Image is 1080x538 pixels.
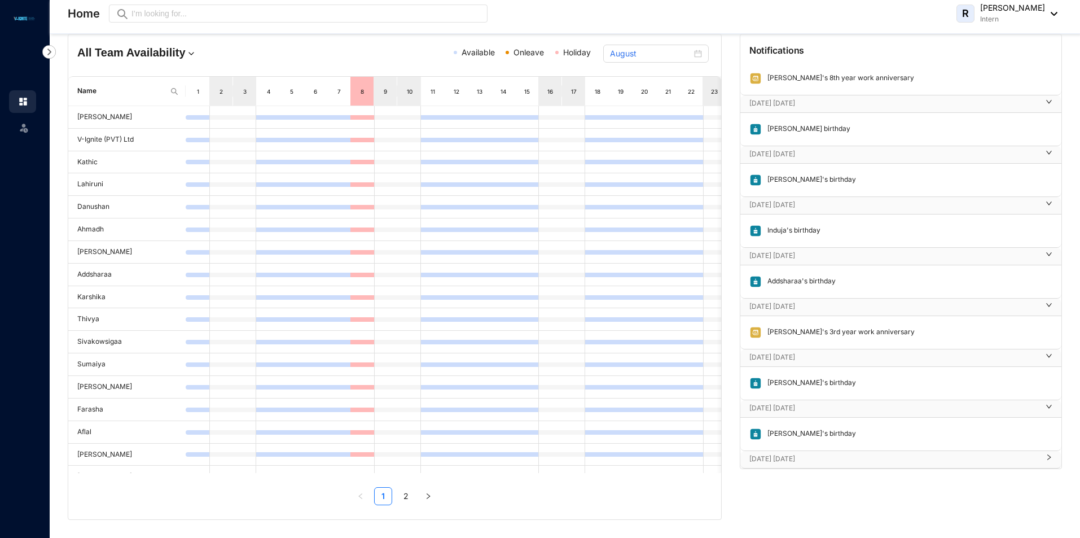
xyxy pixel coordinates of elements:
[513,47,544,57] span: Onleave
[68,399,186,421] td: Farasha
[68,421,186,444] td: Aflal
[740,95,1061,112] div: [DATE] [DATE]
[980,14,1045,25] p: Intern
[194,86,203,97] div: 1
[1046,458,1052,461] span: right
[18,97,28,107] img: home.c6720e0a13eba0172344.svg
[11,15,37,22] img: logo
[186,48,197,59] img: dropdown.780994ddfa97fca24b89f58b1de131fa.svg
[419,487,437,505] li: Next Page
[610,47,692,60] input: Select month
[762,174,856,186] p: [PERSON_NAME]'s birthday
[749,98,1039,109] p: [DATE] [DATE]
[1046,204,1052,207] span: right
[419,487,437,505] button: right
[118,10,126,18] span: eye
[116,7,129,20] div: Preview
[462,47,495,57] span: Available
[762,225,820,237] p: Induja's birthday
[381,86,390,97] div: 9
[68,6,100,21] p: Home
[352,487,370,505] li: Previous Page
[749,275,762,288] img: birthday.63217d55a54455b51415ef6ca9a78895.svg
[749,377,762,390] img: birthday.63217d55a54455b51415ef6ca9a78895.svg
[1046,255,1052,257] span: right
[397,488,414,505] a: 2
[374,487,392,505] li: 1
[68,173,186,196] td: Lahiruni
[762,72,914,85] p: [PERSON_NAME]'s 8th year work anniversary
[593,86,602,97] div: 18
[749,123,762,135] img: birthday.63217d55a54455b51415ef6ca9a78895.svg
[616,86,625,97] div: 19
[749,174,762,186] img: birthday.63217d55a54455b51415ef6ca9a78895.svg
[68,196,186,218] td: Danushan
[428,86,437,97] div: 11
[740,197,1061,214] div: [DATE] [DATE]
[18,122,29,133] img: leave-unselected.2934df6273408c3f84d9.svg
[425,493,432,500] span: right
[762,123,850,135] p: [PERSON_NAME] birthday
[749,199,1039,211] p: [DATE] [DATE]
[240,86,249,97] div: 3
[762,326,915,339] p: [PERSON_NAME]'s 3rd year work anniversary
[1046,103,1052,105] span: right
[68,151,186,174] td: Kathic
[740,299,1061,316] div: [DATE] [DATE]
[77,45,288,60] h4: All Team Availability
[1046,306,1052,308] span: right
[1045,12,1057,16] img: dropdown-black.8e83cc76930a90b1a4fdb6d089b7bf3a.svg
[68,241,186,264] td: [PERSON_NAME]
[397,487,415,505] li: 2
[375,488,392,505] a: 1
[77,86,165,97] span: Name
[357,493,364,500] span: left
[68,308,186,331] td: Thivya
[687,86,696,97] div: 22
[264,86,273,97] div: 4
[710,86,719,97] div: 23
[287,86,296,97] div: 5
[9,90,36,113] li: Home
[740,400,1061,417] div: [DATE] [DATE]
[740,146,1061,163] div: [DATE] [DATE]
[68,129,186,151] td: V-Ignite (PVT) Ltd
[762,428,856,440] p: [PERSON_NAME]'s birthday
[68,466,186,488] td: [PERSON_NAME]
[749,453,1039,465] p: [DATE] [DATE]
[569,86,578,97] div: 17
[68,106,186,129] td: [PERSON_NAME]
[358,86,367,97] div: 8
[1046,408,1052,410] span: right
[640,86,649,97] div: 20
[749,43,805,57] p: Notifications
[563,47,591,57] span: Holiday
[749,352,1039,363] p: [DATE] [DATE]
[352,487,370,505] button: left
[749,148,1039,160] p: [DATE] [DATE]
[68,444,186,466] td: [PERSON_NAME]
[740,248,1061,265] div: [DATE] [DATE]
[68,264,186,286] td: Addsharaa
[217,86,226,97] div: 2
[523,86,532,97] div: 15
[311,86,320,97] div: 6
[664,86,673,97] div: 21
[68,331,186,353] td: Sivakowsigaa
[1046,357,1052,359] span: right
[749,225,762,237] img: birthday.63217d55a54455b51415ef6ca9a78895.svg
[68,376,186,399] td: [PERSON_NAME]
[475,86,484,97] div: 13
[740,451,1061,468] div: [DATE] [DATE]
[546,86,555,97] div: 16
[42,45,56,59] img: nav-icon-right.af6afadce00d159da59955279c43614e.svg
[499,86,508,97] div: 14
[980,2,1045,14] p: [PERSON_NAME]
[68,353,186,376] td: Sumaiya
[749,250,1039,261] p: [DATE] [DATE]
[68,286,186,309] td: Karshika
[762,275,836,288] p: Addsharaa's birthday
[405,86,414,97] div: 10
[749,403,1039,414] p: [DATE] [DATE]
[749,326,762,339] img: anniversary.d4fa1ee0abd6497b2d89d817e415bd57.svg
